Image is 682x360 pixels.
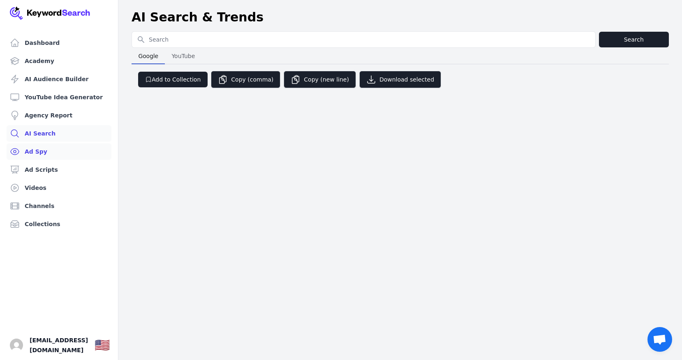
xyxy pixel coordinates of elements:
[7,143,111,160] a: Ad Spy
[135,50,162,62] span: Google
[168,50,198,62] span: YouTube
[7,161,111,178] a: Ad Scripts
[284,71,356,88] button: Copy (new line)
[7,216,111,232] a: Collections
[7,53,111,69] a: Academy
[132,32,595,47] input: Search
[10,7,90,20] img: Your Company
[7,180,111,196] a: Videos
[7,71,111,87] a: AI Audience Builder
[647,327,672,352] div: Open chat
[95,337,110,353] button: 🇺🇸
[359,71,441,88] button: Download selected
[599,32,669,47] button: Search
[138,72,208,87] button: Add to Collection
[7,89,111,105] a: YouTube Idea Generator
[7,35,111,51] a: Dashboard
[211,71,280,88] button: Copy (comma)
[30,335,88,355] span: [EMAIL_ADDRESS][DOMAIN_NAME]
[132,10,264,25] h1: AI Search & Trends
[7,125,111,142] a: AI Search
[7,107,111,124] a: Agency Report
[7,198,111,214] a: Channels
[95,338,110,353] div: 🇺🇸
[10,339,23,352] button: Open user button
